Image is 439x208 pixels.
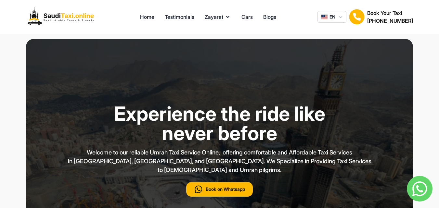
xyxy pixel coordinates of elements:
img: whatsapp [407,176,433,202]
h2: [PHONE_NUMBER] [367,17,413,25]
h1: Book Your Taxi [367,9,413,17]
img: Logo [26,5,99,29]
h1: Experience the ride like never before [109,104,330,143]
button: EN [317,11,346,23]
button: Zayarat [205,13,231,21]
a: Cars [241,13,253,21]
div: Book Your Taxi [367,9,413,25]
button: Book on Whatsapp [186,182,253,197]
a: Testimonials [165,13,194,21]
a: Blogs [263,13,276,21]
p: Welcome to our reliable Umrah Taxi Service Online, offering comfortable and Affordable Taxi Servi... [57,148,382,174]
img: call [194,185,203,194]
a: Home [140,13,154,21]
span: EN [329,14,335,20]
img: Book Your Taxi [349,9,365,25]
